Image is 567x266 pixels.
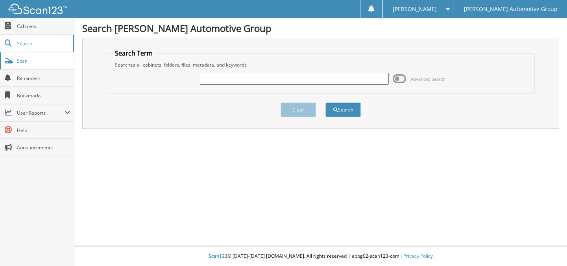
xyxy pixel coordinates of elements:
span: [PERSON_NAME] [393,7,437,11]
img: scan123-logo-white.svg [8,4,67,14]
button: Search [325,102,361,117]
span: Scan [17,58,70,64]
a: Privacy Policy [403,253,433,259]
div: Searches all cabinets, folders, files, metadata, and keywords [111,61,531,68]
span: [PERSON_NAME] Automotive Group [464,7,558,11]
button: Clear [281,102,316,117]
legend: Search Term [111,49,157,58]
h1: Search [PERSON_NAME] Automotive Group [82,22,559,35]
span: Bookmarks [17,92,70,99]
span: Reminders [17,75,70,82]
span: Help [17,127,70,134]
span: Cabinets [17,23,70,30]
span: Advanced Search [410,76,445,82]
span: Scan123 [209,253,227,259]
span: Search [17,40,69,47]
div: © [DATE]-[DATE] [DOMAIN_NAME]. All rights reserved | appg02-scan123-com | [74,247,567,266]
span: Announcements [17,144,70,151]
iframe: Chat Widget [528,228,567,266]
span: User Reports [17,110,65,116]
